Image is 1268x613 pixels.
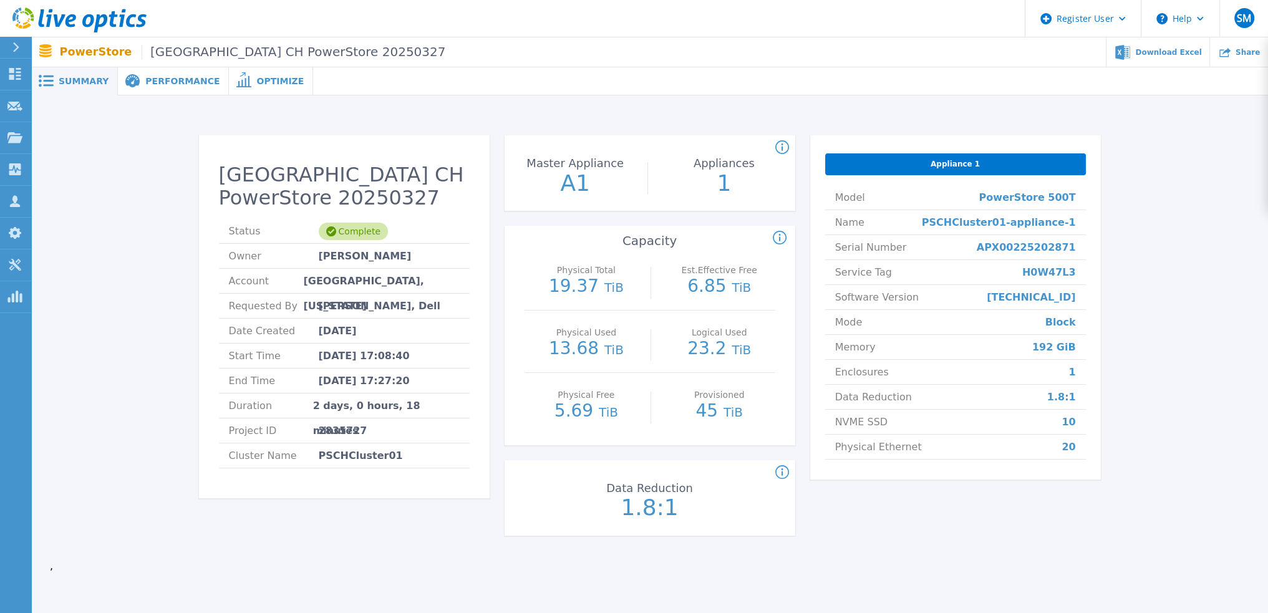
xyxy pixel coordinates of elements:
span: Duration [229,393,313,418]
span: SM [1237,13,1251,23]
div: , [31,95,1268,591]
span: [DATE] 17:08:40 [319,344,410,368]
h2: [GEOGRAPHIC_DATA] CH PowerStore 20250327 [219,163,470,210]
span: Start Time [229,344,319,368]
p: 1 [654,172,794,195]
p: Physical Total [533,266,639,274]
span: Optimize [256,77,304,85]
span: APX00225202871 [977,235,1076,259]
span: PowerStore 500T [979,185,1075,210]
span: Name [835,210,864,234]
span: Physical Ethernet [835,435,922,459]
span: H0W47L3 [1022,260,1076,284]
p: Est.Effective Free [667,266,772,274]
p: 5.69 [531,402,642,421]
span: PSCHCluster01 [319,443,403,468]
span: Mode [835,310,863,334]
span: TiB [604,342,624,357]
span: NVME SSD [835,410,888,434]
span: End Time [229,369,319,393]
p: 23.2 [664,340,775,359]
span: Requested By [229,294,319,318]
p: 19.37 [531,278,642,296]
span: TiB [724,405,743,420]
p: Master Appliance [508,158,642,169]
span: Performance [145,77,220,85]
p: 45 [664,402,775,421]
p: Logical Used [667,328,772,337]
span: 2835727 [319,418,367,443]
span: Share [1236,49,1260,56]
p: A1 [505,172,645,195]
span: TiB [732,342,751,357]
span: Memory [835,335,876,359]
span: Account [229,269,304,293]
span: [PERSON_NAME], Dell [319,294,441,318]
p: 1.8:1 [580,496,720,519]
span: Serial Number [835,235,907,259]
span: PSCHCluster01-appliance-1 [922,210,1076,234]
p: PowerStore [60,45,446,59]
span: 20 [1062,435,1075,459]
span: [DATE] 17:27:20 [319,369,410,393]
span: Service Tag [835,260,892,284]
span: Project ID [229,418,319,443]
span: [PERSON_NAME] [319,244,412,268]
span: TiB [599,405,618,420]
span: Appliance 1 [931,159,980,169]
span: Cluster Name [229,443,319,468]
p: Provisioned [667,390,772,399]
p: Data Reduction [583,483,716,494]
p: 6.85 [664,278,775,296]
span: TiB [732,280,751,295]
p: Appliances [657,158,791,169]
span: 1.8:1 [1047,385,1076,409]
p: Physical Used [533,328,639,337]
span: [TECHNICAL_ID] [987,285,1076,309]
span: TiB [604,280,624,295]
span: 10 [1062,410,1075,434]
p: 13.68 [531,340,642,359]
span: Date Created [229,319,319,343]
span: Enclosures [835,360,889,384]
span: Block [1045,310,1076,334]
span: 1 [1068,360,1075,384]
span: Status [229,219,319,243]
span: [GEOGRAPHIC_DATA], [US_STATE] [303,269,459,293]
span: Software Version [835,285,919,309]
span: 2 days, 0 hours, 18 minutes [313,393,460,418]
span: Owner [229,244,319,268]
span: Model [835,185,865,210]
span: [GEOGRAPHIC_DATA] CH PowerStore 20250327 [142,45,445,59]
p: Physical Free [533,390,639,399]
span: Summary [59,77,109,85]
span: Download Excel [1135,49,1201,56]
span: Data Reduction [835,385,912,409]
div: Complete [319,223,388,240]
span: 192 GiB [1032,335,1076,359]
span: [DATE] [319,319,357,343]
